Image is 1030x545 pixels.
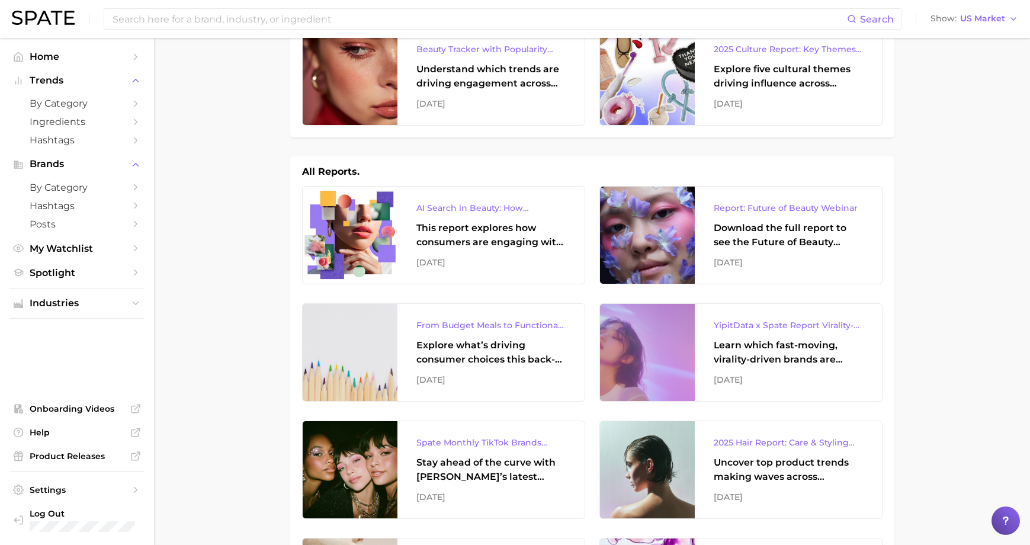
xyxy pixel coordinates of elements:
span: Show [930,15,957,22]
a: Onboarding Videos [9,400,145,418]
a: Report: Future of Beauty WebinarDownload the full report to see the Future of Beauty trends we un... [599,186,883,284]
div: [DATE] [416,97,566,111]
span: US Market [960,15,1005,22]
button: Brands [9,155,145,173]
div: Beauty Tracker with Popularity Index [416,42,566,56]
a: Spotlight [9,264,145,282]
span: Settings [30,485,124,495]
span: Log Out [30,508,140,519]
div: Understand which trends are driving engagement across platforms in the skin, hair, makeup, and fr... [416,62,566,91]
div: [DATE] [714,255,863,270]
div: [DATE] [714,97,863,111]
span: Hashtags [30,200,124,211]
span: Industries [30,298,124,309]
span: My Watchlist [30,243,124,254]
span: Search [860,14,894,25]
div: Uncover top product trends making waves across platforms — along with key insights into benefits,... [714,456,863,484]
button: Trends [9,72,145,89]
div: AI Search in Beauty: How Consumers Are Using ChatGPT vs. Google Search [416,201,566,215]
a: Settings [9,481,145,499]
span: Trends [30,75,124,86]
div: [DATE] [714,490,863,504]
a: Help [9,424,145,441]
img: SPATE [12,11,75,25]
a: YipitData x Spate Report Virality-Driven Brands Are Taking a Slice of the Beauty PieLearn which f... [599,303,883,402]
div: Spate Monthly TikTok Brands Tracker [416,435,566,450]
a: 2025 Culture Report: Key Themes That Are Shaping Consumer DemandExplore five cultural themes driv... [599,27,883,126]
span: Home [30,51,124,62]
span: Posts [30,219,124,230]
span: Brands [30,159,124,169]
input: Search here for a brand, industry, or ingredient [111,9,847,29]
div: 2025 Hair Report: Care & Styling Products [714,435,863,450]
a: Ingredients [9,113,145,131]
span: Ingredients [30,116,124,127]
a: Hashtags [9,197,145,215]
div: Report: Future of Beauty Webinar [714,201,863,215]
div: [DATE] [416,373,566,387]
div: YipitData x Spate Report Virality-Driven Brands Are Taking a Slice of the Beauty Pie [714,318,863,332]
span: Help [30,427,124,438]
span: Onboarding Videos [30,403,124,414]
a: Hashtags [9,131,145,149]
span: by Category [30,98,124,109]
a: by Category [9,94,145,113]
span: Spotlight [30,267,124,278]
div: Download the full report to see the Future of Beauty trends we unpacked during the webinar. [714,221,863,249]
a: Product Releases [9,447,145,465]
a: From Budget Meals to Functional Snacks: Food & Beverage Trends Shaping Consumer Behavior This Sch... [302,303,585,402]
a: Beauty Tracker with Popularity IndexUnderstand which trends are driving engagement across platfor... [302,27,585,126]
div: Explore what’s driving consumer choices this back-to-school season From budget-friendly meals to ... [416,338,566,367]
a: My Watchlist [9,239,145,258]
a: by Category [9,178,145,197]
span: Hashtags [30,134,124,146]
div: [DATE] [714,373,863,387]
span: Product Releases [30,451,124,461]
a: Posts [9,215,145,233]
div: Stay ahead of the curve with [PERSON_NAME]’s latest monthly tracker, spotlighting the fastest-gro... [416,456,566,484]
div: [DATE] [416,490,566,504]
div: 2025 Culture Report: Key Themes That Are Shaping Consumer Demand [714,42,863,56]
div: Explore five cultural themes driving influence across beauty, food, and pop culture. [714,62,863,91]
button: ShowUS Market [928,11,1021,27]
a: Spate Monthly TikTok Brands TrackerStay ahead of the curve with [PERSON_NAME]’s latest monthly tr... [302,421,585,519]
a: Home [9,47,145,66]
div: From Budget Meals to Functional Snacks: Food & Beverage Trends Shaping Consumer Behavior This Sch... [416,318,566,332]
button: Industries [9,294,145,312]
div: This report explores how consumers are engaging with AI-powered search tools — and what it means ... [416,221,566,249]
h1: All Reports. [302,165,360,179]
span: by Category [30,182,124,193]
a: AI Search in Beauty: How Consumers Are Using ChatGPT vs. Google SearchThis report explores how co... [302,186,585,284]
a: Log out. Currently logged in with e-mail nicole.sloan@sephora.com. [9,505,145,536]
div: Learn which fast-moving, virality-driven brands are leading the pack, the risks of viral growth, ... [714,338,863,367]
div: [DATE] [416,255,566,270]
a: 2025 Hair Report: Care & Styling ProductsUncover top product trends making waves across platforms... [599,421,883,519]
